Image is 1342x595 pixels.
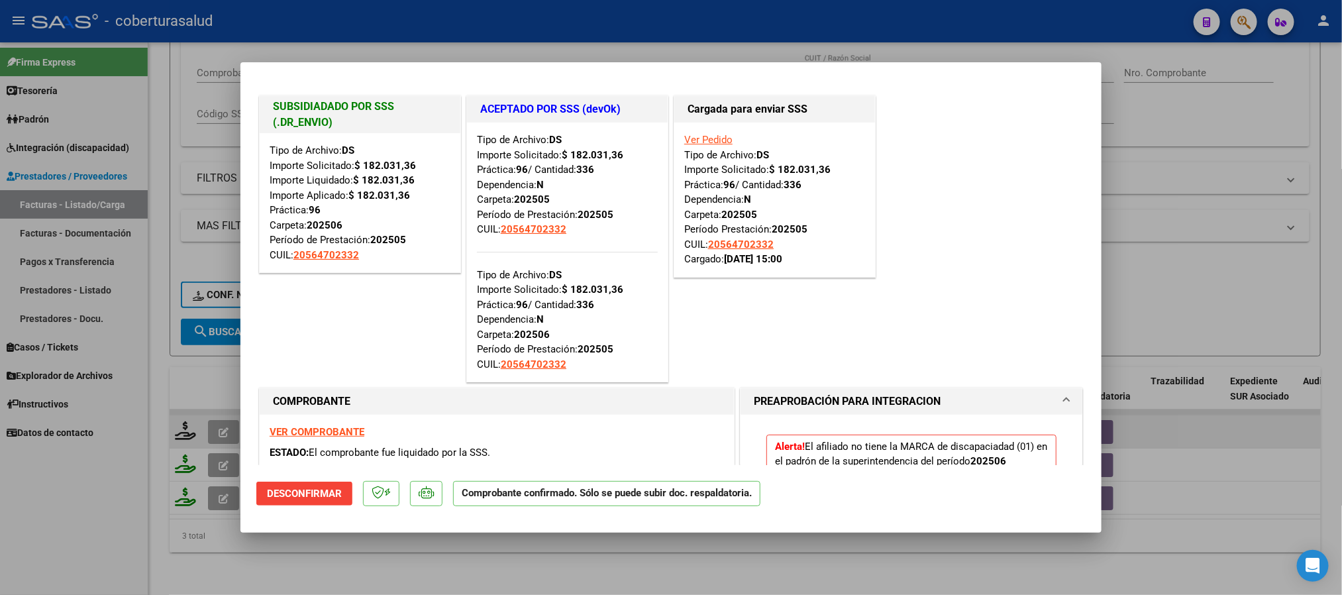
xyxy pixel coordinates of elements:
[741,388,1082,415] mat-expansion-panel-header: PREAPROBACIÓN PARA INTEGRACION
[477,237,658,372] div: Tipo de Archivo: Importe Solicitado: Práctica: / Cantidad: Dependencia: Carpeta: Período de Prest...
[309,204,321,216] strong: 96
[514,193,550,205] strong: 202505
[723,179,735,191] strong: 96
[309,447,490,459] span: El comprobante fue liquidado por la SSS.
[514,329,550,341] strong: 202506
[342,144,354,156] strong: DS
[756,149,769,161] strong: DS
[273,395,350,407] strong: COMPROBANTE
[256,482,352,506] button: Desconfirmar
[562,149,623,161] strong: $ 182.031,36
[307,219,342,231] strong: 202506
[578,209,613,221] strong: 202505
[578,343,613,355] strong: 202505
[784,179,801,191] strong: 336
[721,209,757,221] strong: 202505
[267,488,342,500] span: Desconfirmar
[775,441,1047,486] span: El afiliado no tiene la MARCA de discapaciadad (01) en el padrón de la superintendencia del período
[576,299,594,311] strong: 336
[708,239,774,250] span: 20564702332
[549,134,562,146] strong: DS
[516,299,528,311] strong: 96
[270,426,364,438] a: VER COMPROBANTE
[724,253,782,265] strong: [DATE] 15:00
[772,223,807,235] strong: 202505
[576,164,594,176] strong: 336
[537,313,544,325] strong: N
[353,174,415,186] strong: $ 182.031,36
[775,441,805,453] strong: Alerta!
[480,101,654,117] h1: ACEPTADO POR SSS (devOk)
[273,99,447,131] h1: SUBSIDIADADO POR SSS (.DR_ENVIO)
[1297,550,1329,582] div: Open Intercom Messenger
[562,284,623,296] strong: $ 182.031,36
[754,394,941,409] h1: PREAPROBACIÓN PARA INTEGRACION
[348,189,410,201] strong: $ 182.031,36
[688,101,862,117] h1: Cargada para enviar SSS
[453,481,760,507] p: Comprobante confirmado. Sólo se puede subir doc. respaldatoria.
[769,164,831,176] strong: $ 182.031,36
[744,193,751,205] strong: N
[501,358,566,370] span: 20564702332
[370,234,406,246] strong: 202505
[970,455,1006,467] strong: 202506
[293,249,359,261] span: 20564702332
[684,133,865,267] div: Tipo de Archivo: Importe Solicitado: Práctica: / Cantidad: Dependencia: Carpeta: Período Prestaci...
[270,447,309,459] span: ESTADO:
[501,223,566,235] span: 20564702332
[477,133,658,237] div: Tipo de Archivo: Importe Solicitado: Práctica: / Cantidad: Dependencia: Carpeta: Período de Prest...
[354,160,416,172] strong: $ 182.031,36
[684,134,733,146] a: Ver Pedido
[270,143,450,262] div: Tipo de Archivo: Importe Solicitado: Importe Liquidado: Importe Aplicado: Práctica: Carpeta: Perí...
[516,164,528,176] strong: 96
[549,269,562,281] strong: DS
[537,179,544,191] strong: N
